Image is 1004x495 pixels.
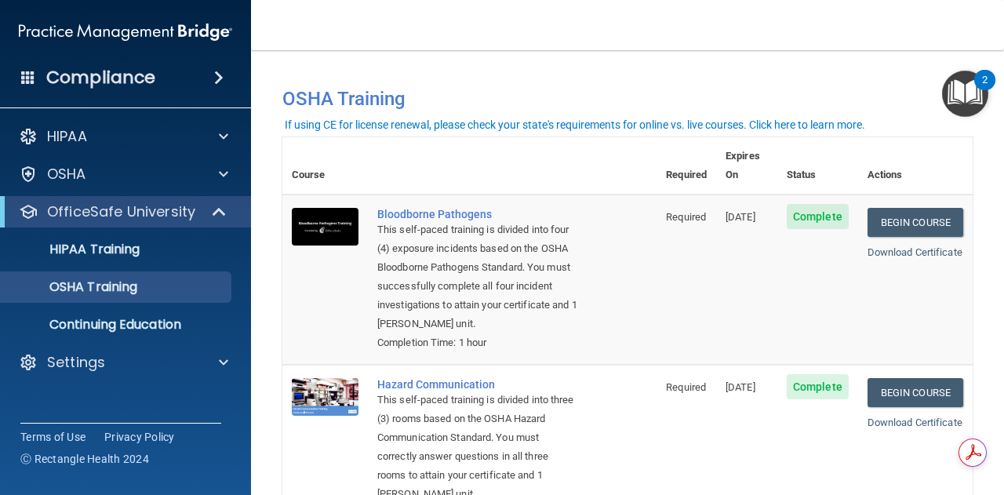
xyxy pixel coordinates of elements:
[19,16,232,48] img: PMB logo
[19,127,228,146] a: HIPAA
[377,220,578,333] div: This self-paced training is divided into four (4) exposure incidents based on the OSHA Bloodborne...
[787,374,849,399] span: Complete
[47,127,87,146] p: HIPAA
[726,211,755,223] span: [DATE]
[726,381,755,393] span: [DATE]
[777,137,858,195] th: Status
[868,246,962,258] a: Download Certificate
[282,117,868,133] button: If using CE for license renewal, please check your state's requirements for online vs. live cours...
[858,137,973,195] th: Actions
[20,429,85,445] a: Terms of Use
[666,211,706,223] span: Required
[982,80,988,100] div: 2
[10,279,137,295] p: OSHA Training
[47,353,105,372] p: Settings
[377,208,578,220] a: Bloodborne Pathogens
[716,137,777,195] th: Expires On
[20,451,149,467] span: Ⓒ Rectangle Health 2024
[104,429,175,445] a: Privacy Policy
[19,165,228,184] a: OSHA
[282,137,368,195] th: Course
[942,71,988,117] button: Open Resource Center, 2 new notifications
[868,417,962,428] a: Download Certificate
[285,119,865,130] div: If using CE for license renewal, please check your state's requirements for online vs. live cours...
[19,202,227,221] a: OfficeSafe University
[47,202,195,221] p: OfficeSafe University
[868,208,963,237] a: Begin Course
[787,204,849,229] span: Complete
[10,317,224,333] p: Continuing Education
[47,165,86,184] p: OSHA
[19,353,228,372] a: Settings
[10,242,140,257] p: HIPAA Training
[46,67,155,89] h4: Compliance
[282,88,973,110] h4: OSHA Training
[657,137,716,195] th: Required
[377,378,578,391] a: Hazard Communication
[377,333,578,352] div: Completion Time: 1 hour
[666,381,706,393] span: Required
[868,378,963,407] a: Begin Course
